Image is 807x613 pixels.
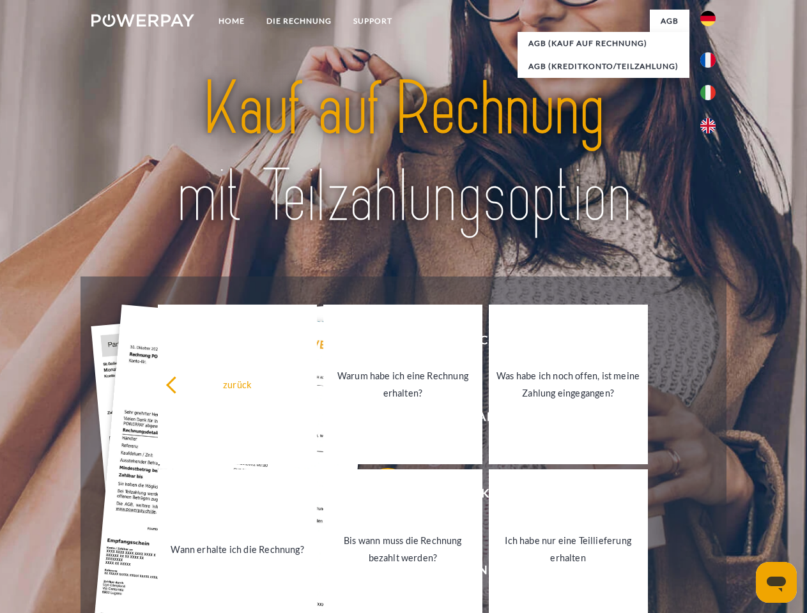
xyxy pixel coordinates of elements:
div: Wann erhalte ich die Rechnung? [165,540,309,557]
div: zurück [165,375,309,393]
a: AGB (Kauf auf Rechnung) [518,32,689,55]
div: Bis wann muss die Rechnung bezahlt werden? [331,532,475,566]
a: agb [650,10,689,33]
a: DIE RECHNUNG [256,10,342,33]
img: title-powerpay_de.svg [122,61,685,245]
div: Warum habe ich eine Rechnung erhalten? [331,367,475,402]
img: de [700,11,716,26]
img: en [700,118,716,133]
div: Ich habe nur eine Teillieferung erhalten [496,532,640,566]
div: Was habe ich noch offen, ist meine Zahlung eingegangen? [496,367,640,402]
a: Was habe ich noch offen, ist meine Zahlung eingegangen? [489,305,648,464]
img: logo-powerpay-white.svg [91,14,194,27]
a: Home [208,10,256,33]
a: AGB (Kreditkonto/Teilzahlung) [518,55,689,78]
a: SUPPORT [342,10,403,33]
img: fr [700,52,716,68]
iframe: Button to launch messaging window [756,562,797,603]
img: it [700,85,716,100]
